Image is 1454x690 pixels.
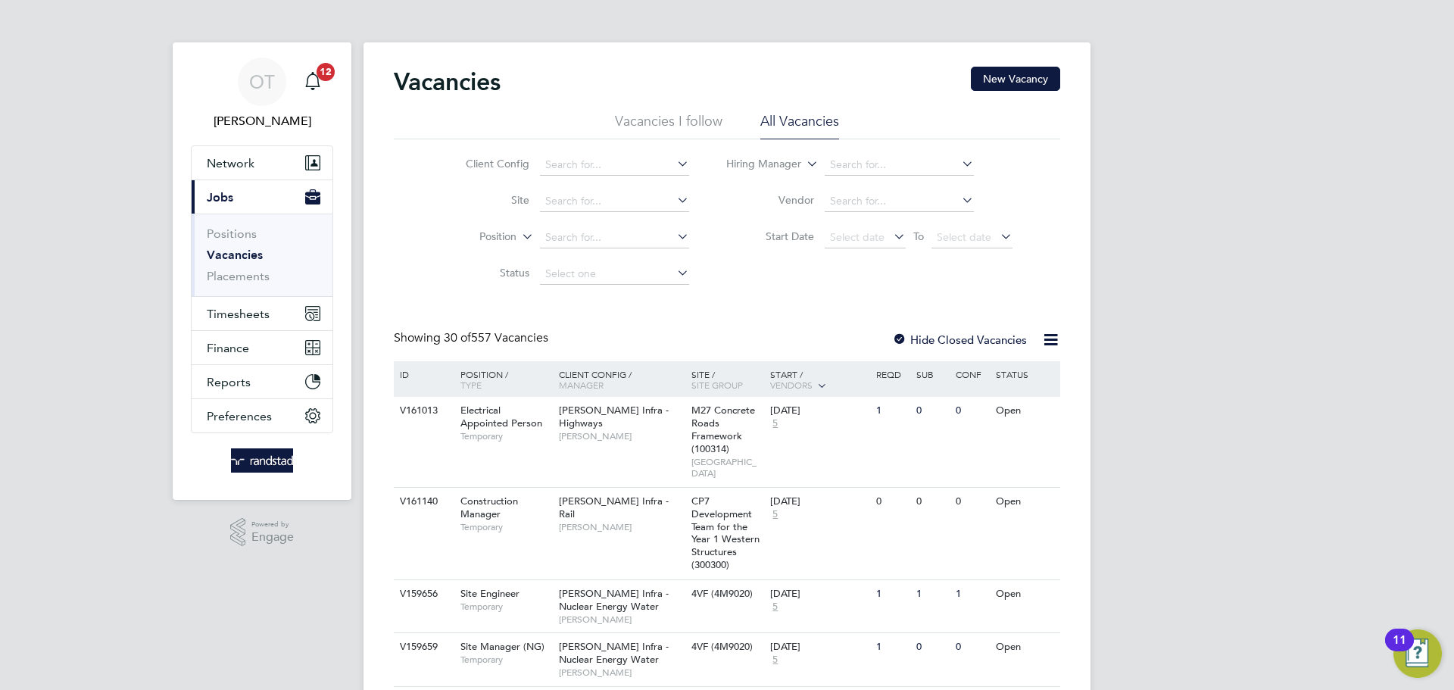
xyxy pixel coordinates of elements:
[992,580,1058,608] div: Open
[766,361,872,399] div: Start /
[173,42,351,500] nav: Main navigation
[192,399,332,432] button: Preferences
[460,654,551,666] span: Temporary
[298,58,328,106] a: 12
[559,614,684,626] span: [PERSON_NAME]
[251,518,294,531] span: Powered by
[207,156,254,170] span: Network
[207,341,249,355] span: Finance
[429,229,516,245] label: Position
[442,193,529,207] label: Site
[992,633,1058,661] div: Open
[559,521,684,533] span: [PERSON_NAME]
[992,397,1058,425] div: Open
[714,157,801,172] label: Hiring Manager
[872,361,912,387] div: Reqd
[559,495,669,520] span: [PERSON_NAME] Infra - Rail
[442,266,529,279] label: Status
[540,155,689,176] input: Search for...
[251,531,294,544] span: Engage
[191,448,333,473] a: Go to home page
[913,361,952,387] div: Sub
[460,587,520,600] span: Site Engineer
[394,67,501,97] h2: Vacancies
[727,193,814,207] label: Vendor
[825,155,974,176] input: Search for...
[559,587,669,613] span: [PERSON_NAME] Infra - Nuclear Energy Water
[192,180,332,214] button: Jobs
[830,230,885,244] span: Select date
[460,379,482,391] span: Type
[770,508,780,521] span: 5
[207,307,270,321] span: Timesheets
[230,518,295,547] a: Powered byEngage
[192,297,332,330] button: Timesheets
[770,379,813,391] span: Vendors
[691,587,753,600] span: 4VF (4M9020)
[770,654,780,667] span: 5
[952,488,991,516] div: 0
[555,361,688,398] div: Client Config /
[971,67,1060,91] button: New Vacancy
[770,404,869,417] div: [DATE]
[952,633,991,661] div: 0
[992,361,1058,387] div: Status
[207,226,257,241] a: Positions
[770,641,869,654] div: [DATE]
[396,397,449,425] div: V161013
[396,580,449,608] div: V159656
[872,633,912,661] div: 1
[688,361,767,398] div: Site /
[559,404,669,429] span: [PERSON_NAME] Infra - Highways
[540,191,689,212] input: Search for...
[207,248,263,262] a: Vacancies
[559,430,684,442] span: [PERSON_NAME]
[691,379,743,391] span: Site Group
[952,580,991,608] div: 1
[449,361,555,398] div: Position /
[913,633,952,661] div: 0
[913,397,952,425] div: 0
[559,379,604,391] span: Manager
[872,488,912,516] div: 0
[770,495,869,508] div: [DATE]
[396,361,449,387] div: ID
[396,633,449,661] div: V159659
[727,229,814,243] label: Start Date
[396,488,449,516] div: V161140
[460,601,551,613] span: Temporary
[207,190,233,205] span: Jobs
[460,430,551,442] span: Temporary
[460,495,518,520] span: Construction Manager
[460,640,544,653] span: Site Manager (NG)
[909,226,928,246] span: To
[192,146,332,180] button: Network
[540,264,689,285] input: Select one
[231,448,294,473] img: randstad-logo-retina.png
[559,640,669,666] span: [PERSON_NAME] Infra - Nuclear Energy Water
[913,488,952,516] div: 0
[892,333,1027,347] label: Hide Closed Vacancies
[444,330,548,345] span: 557 Vacancies
[460,521,551,533] span: Temporary
[770,417,780,430] span: 5
[691,456,763,479] span: [GEOGRAPHIC_DATA]
[913,580,952,608] div: 1
[872,580,912,608] div: 1
[952,361,991,387] div: Conf
[191,112,333,130] span: Oliver Taylor
[460,404,542,429] span: Electrical Appointed Person
[691,495,760,571] span: CP7 Development Team for the Year 1 Western Structures (300300)
[937,230,991,244] span: Select date
[207,409,272,423] span: Preferences
[192,214,332,296] div: Jobs
[249,72,275,92] span: OT
[540,227,689,248] input: Search for...
[825,191,974,212] input: Search for...
[442,157,529,170] label: Client Config
[192,331,332,364] button: Finance
[192,365,332,398] button: Reports
[872,397,912,425] div: 1
[691,404,755,455] span: M27 Concrete Roads Framework (100314)
[394,330,551,346] div: Showing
